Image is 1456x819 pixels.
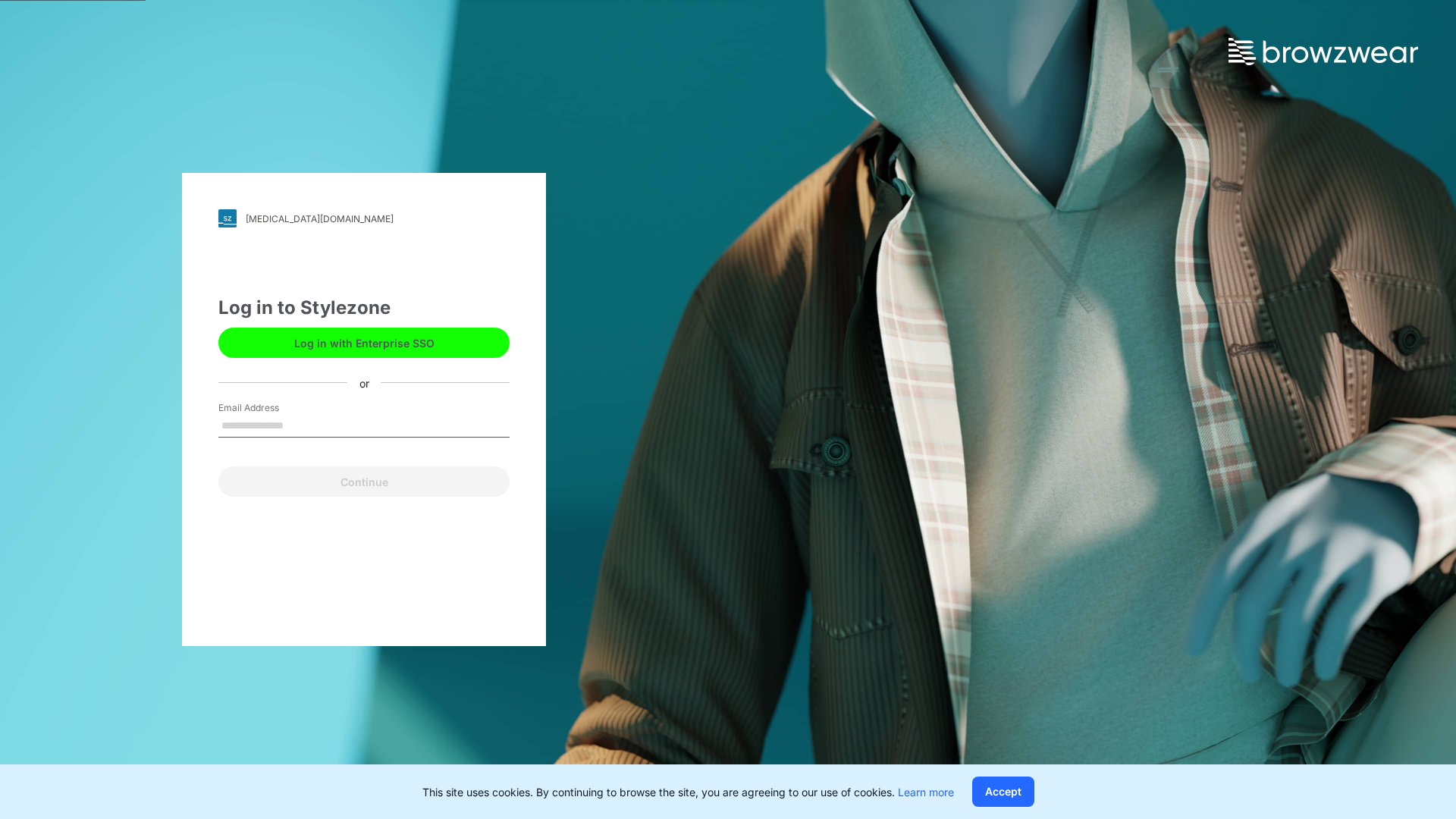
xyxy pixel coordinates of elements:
[218,294,510,322] div: Log in to Stylezone
[218,328,510,358] button: Log in with Enterprise SSO
[347,375,381,391] div: or
[972,777,1034,807] button: Accept
[1228,38,1418,65] img: browzwear-logo.73288ffb.svg
[246,213,394,224] div: [MEDICAL_DATA][DOMAIN_NAME]
[218,209,510,227] a: [MEDICAL_DATA][DOMAIN_NAME]
[218,209,237,227] img: svg+xml;base64,PHN2ZyB3aWR0aD0iMjgiIGhlaWdodD0iMjgiIHZpZXdCb3g9IjAgMCAyOCAyOCIgZmlsbD0ibm9uZSIgeG...
[422,784,954,800] p: This site uses cookies. By continuing to browse the site, you are agreeing to our use of cookies.
[218,401,325,415] label: Email Address
[898,786,954,799] a: Learn more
